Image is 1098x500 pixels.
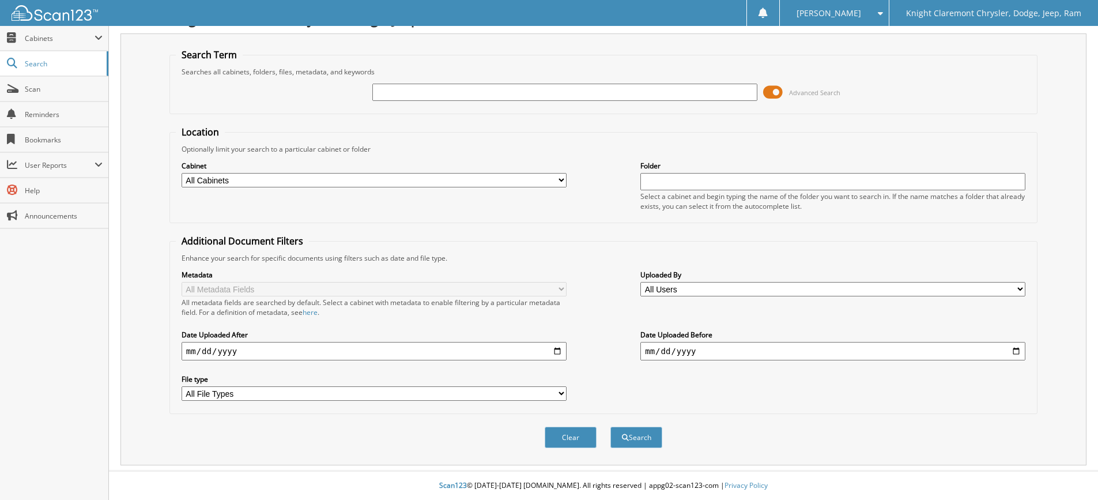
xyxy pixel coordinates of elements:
legend: Search Term [176,48,243,61]
span: Help [25,186,103,196]
a: Privacy Policy [725,480,768,490]
span: Cabinets [25,33,95,43]
label: Metadata [182,270,567,280]
div: All metadata fields are searched by default. Select a cabinet with metadata to enable filtering b... [182,298,567,317]
label: Folder [640,161,1025,171]
label: Cabinet [182,161,567,171]
span: [PERSON_NAME] [797,10,861,17]
span: Search [25,59,101,69]
legend: Additional Document Filters [176,235,309,247]
span: Knight Claremont Chrysler, Dodge, Jeep, Ram [906,10,1081,17]
a: here [303,307,318,317]
label: Uploaded By [640,270,1025,280]
label: File type [182,374,567,384]
span: Advanced Search [789,88,840,97]
div: Searches all cabinets, folders, files, metadata, and keywords [176,67,1031,77]
input: end [640,342,1025,360]
label: Date Uploaded Before [640,330,1025,340]
span: Scan [25,84,103,94]
input: start [182,342,567,360]
button: Clear [545,427,597,448]
span: Scan123 [439,480,467,490]
div: © [DATE]-[DATE] [DOMAIN_NAME]. All rights reserved | appg02-scan123-com | [109,472,1098,500]
label: Date Uploaded After [182,330,567,340]
span: User Reports [25,160,95,170]
span: Reminders [25,110,103,119]
div: Optionally limit your search to a particular cabinet or folder [176,144,1031,154]
div: Enhance your search for specific documents using filters such as date and file type. [176,253,1031,263]
span: Announcements [25,211,103,221]
button: Search [610,427,662,448]
div: Select a cabinet and begin typing the name of the folder you want to search in. If the name match... [640,191,1025,211]
iframe: Chat Widget [1040,445,1098,500]
span: Bookmarks [25,135,103,145]
legend: Location [176,126,225,138]
img: scan123-logo-white.svg [12,5,98,21]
